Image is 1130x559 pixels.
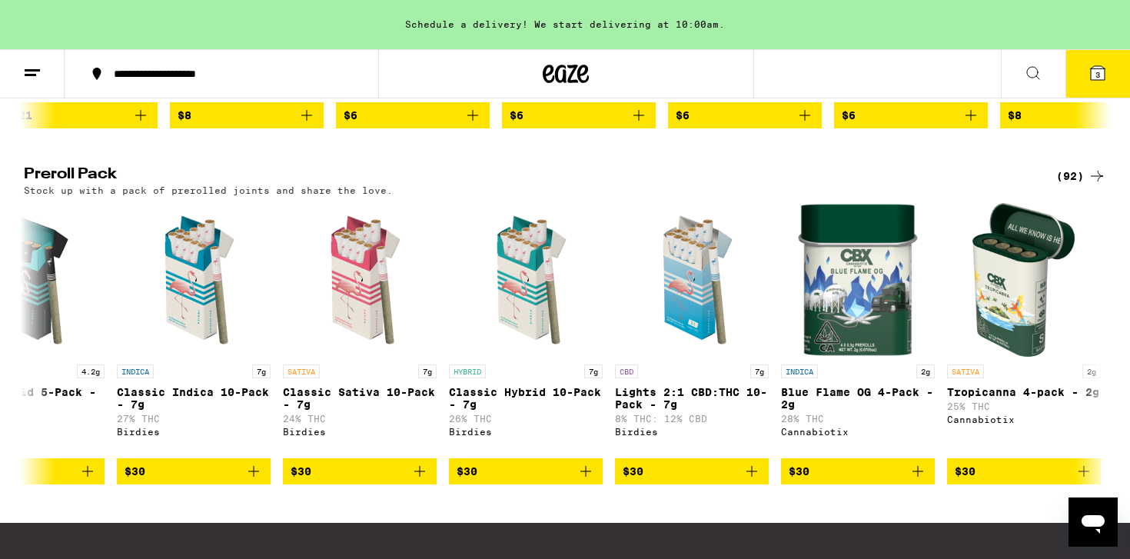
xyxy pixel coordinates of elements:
[623,465,643,477] span: $30
[947,203,1101,458] a: Open page for Tropicanna 4-pack - 2g from Cannabiotix
[668,102,822,128] button: Add to bag
[947,364,984,378] p: SATIVA
[336,102,490,128] button: Add to bag
[510,109,523,121] span: $6
[834,102,988,128] button: Add to bag
[1056,167,1106,185] a: (92)
[750,364,769,378] p: 7g
[842,109,856,121] span: $6
[24,185,393,195] p: Stock up with a pack of prerolled joints and share the love.
[955,465,975,477] span: $30
[117,364,154,378] p: INDICA
[125,465,145,477] span: $30
[502,102,656,128] button: Add to bag
[117,203,271,458] a: Open page for Classic Indica 10-Pack - 7g from Birdies
[781,203,935,458] a: Open page for Blue Flame OG 4-Pack - 2g from Cannabiotix
[449,203,603,458] a: Open page for Classic Hybrid 10-Pack - 7g from Birdies
[252,364,271,378] p: 7g
[781,458,935,484] button: Add to bag
[781,386,935,411] p: Blue Flame OG 4-Pack - 2g
[615,458,769,484] button: Add to bag
[615,386,769,411] p: Lights 2:1 CBD:THC 10-Pack - 7g
[283,386,437,411] p: Classic Sativa 10-Pack - 7g
[916,364,935,378] p: 2g
[781,364,818,378] p: INDICA
[947,414,1101,424] div: Cannabiotix
[12,109,32,121] span: $21
[947,386,1101,398] p: Tropicanna 4-pack - 2g
[947,458,1101,484] button: Add to bag
[117,427,271,437] div: Birdies
[615,427,769,437] div: Birdies
[283,427,437,437] div: Birdies
[283,203,437,458] a: Open page for Classic Sativa 10-Pack - 7g from Birdies
[449,364,486,378] p: HYBRID
[117,203,271,357] img: Birdies - Classic Indica 10-Pack - 7g
[797,203,919,357] img: Cannabiotix - Blue Flame OG 4-Pack - 2g
[117,458,271,484] button: Add to bag
[457,465,477,477] span: $30
[615,203,769,357] img: Birdies - Lights 2:1 CBD:THC 10-Pack - 7g
[117,414,271,424] p: 27% THC
[789,465,809,477] span: $30
[418,364,437,378] p: 7g
[283,458,437,484] button: Add to bag
[344,109,357,121] span: $6
[781,427,935,437] div: Cannabiotix
[449,427,603,437] div: Birdies
[291,465,311,477] span: $30
[1082,364,1101,378] p: 2g
[449,458,603,484] button: Add to bag
[676,109,690,121] span: $6
[77,364,105,378] p: 4.2g
[117,386,271,411] p: Classic Indica 10-Pack - 7g
[615,414,769,424] p: 8% THC: 12% CBD
[584,364,603,378] p: 7g
[4,102,158,128] button: Add to bag
[449,414,603,424] p: 26% THC
[24,167,1031,185] h2: Preroll Pack
[449,386,603,411] p: Classic Hybrid 10-Pack - 7g
[615,364,638,378] p: CBD
[1095,70,1100,79] span: 3
[1065,50,1130,98] button: 3
[972,203,1075,357] img: Cannabiotix - Tropicanna 4-pack - 2g
[1069,497,1118,547] iframe: Button to launch messaging window
[947,401,1101,411] p: 25% THC
[283,364,320,378] p: SATIVA
[781,414,935,424] p: 28% THC
[283,414,437,424] p: 24% THC
[615,203,769,458] a: Open page for Lights 2:1 CBD:THC 10-Pack - 7g from Birdies
[170,102,324,128] button: Add to bag
[449,203,603,357] img: Birdies - Classic Hybrid 10-Pack - 7g
[1008,109,1022,121] span: $8
[283,203,437,357] img: Birdies - Classic Sativa 10-Pack - 7g
[178,109,191,121] span: $8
